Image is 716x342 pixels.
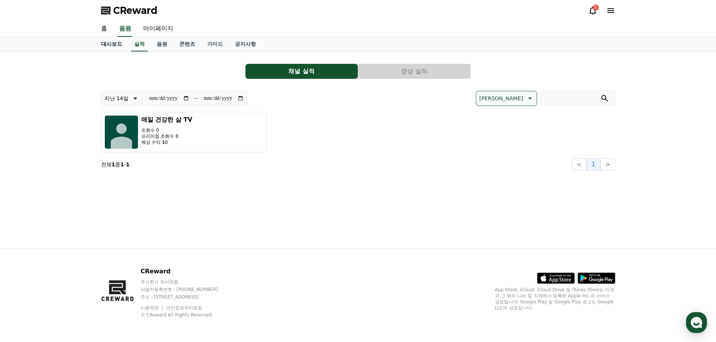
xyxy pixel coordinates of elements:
[101,91,142,106] button: 지난 14일
[101,161,130,168] p: 전체 중 -
[229,37,262,51] a: 공지사항
[588,6,597,15] a: 8
[194,94,199,103] p: ~
[600,158,615,170] button: >
[104,93,129,104] p: 지난 14일
[173,37,201,51] a: 콘텐츠
[245,64,358,79] button: 채널 실적
[141,139,192,145] p: 예상 수익 $0
[50,238,97,257] a: Messages
[137,21,179,37] a: 마이페이지
[111,249,130,255] span: Settings
[104,115,138,149] img: 매일 건강한 삶 TV
[476,91,537,106] button: [PERSON_NAME]
[141,115,192,124] h3: 매일 건강한 삶 TV
[141,279,232,285] p: 주식회사 와이피랩
[141,127,192,133] p: 조회수 0
[113,5,157,17] span: CReward
[141,286,232,292] p: 사업자등록번호 : [PHONE_NUMBER]
[120,161,124,167] strong: 1
[141,294,232,300] p: 주소 : [STREET_ADDRESS]
[141,133,192,139] p: 프리미엄 조회수 0
[95,37,128,51] a: 대시보드
[141,312,232,318] p: © CReward All Rights Reserved.
[166,305,202,310] a: 개인정보처리방침
[593,5,599,11] div: 8
[19,249,32,255] span: Home
[358,64,471,79] button: 영상 실적
[495,287,615,311] p: App Store, iCloud, iCloud Drive 및 iTunes Store는 미국과 그 밖의 나라 및 지역에서 등록된 Apple Inc.의 서비스 상표입니다. Goo...
[151,37,173,51] a: 음원
[479,93,523,104] p: [PERSON_NAME]
[2,238,50,257] a: Home
[131,37,148,51] a: 실적
[141,305,164,310] a: 이용약관
[95,21,113,37] a: 홈
[101,5,157,17] a: CReward
[141,267,232,276] p: CReward
[101,112,266,152] button: 매일 건강한 삶 TV 조회수 0 프리미엄 조회수 0 예상 수익 $0
[126,161,130,167] strong: 1
[572,158,587,170] button: <
[112,161,115,167] strong: 1
[201,37,229,51] a: 가이드
[97,238,144,257] a: Settings
[62,250,85,256] span: Messages
[118,21,133,37] a: 음원
[587,158,600,170] button: 1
